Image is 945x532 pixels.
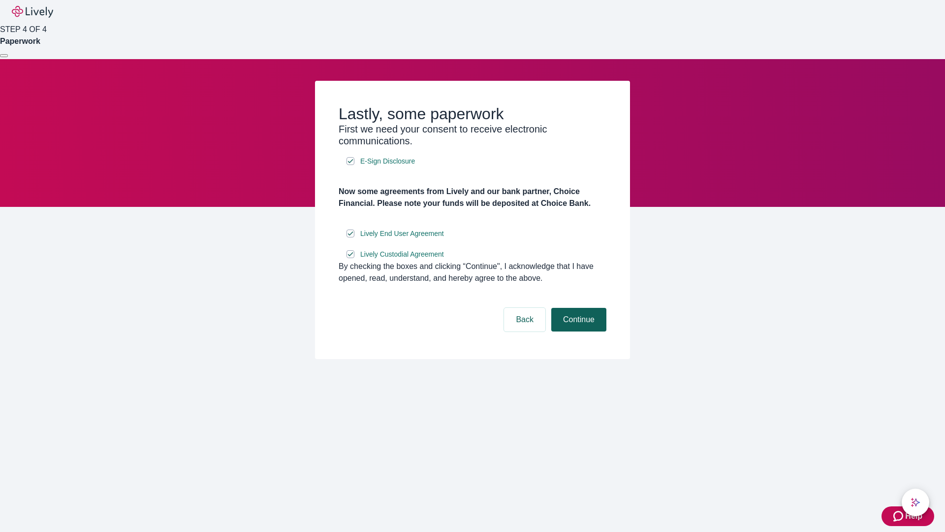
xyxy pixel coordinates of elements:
[360,156,415,166] span: E-Sign Disclosure
[339,104,606,123] h2: Lastly, some paperwork
[902,489,929,516] button: chat
[12,6,53,18] img: Lively
[893,510,905,522] svg: Zendesk support icon
[504,308,545,332] button: Back
[339,123,606,147] h3: First we need your consent to receive electronic communications.
[358,228,446,240] a: e-sign disclosure document
[551,308,606,332] button: Continue
[358,155,417,167] a: e-sign disclosure document
[358,248,446,261] a: e-sign disclosure document
[905,510,922,522] span: Help
[882,506,934,526] button: Zendesk support iconHelp
[339,261,606,284] div: By checking the boxes and clicking “Continue", I acknowledge that I have opened, read, understand...
[360,229,444,239] span: Lively End User Agreement
[339,186,606,209] h4: Now some agreements from Lively and our bank partner, Choice Financial. Please note your funds wi...
[360,249,444,260] span: Lively Custodial Agreement
[911,498,920,507] svg: Lively AI Assistant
